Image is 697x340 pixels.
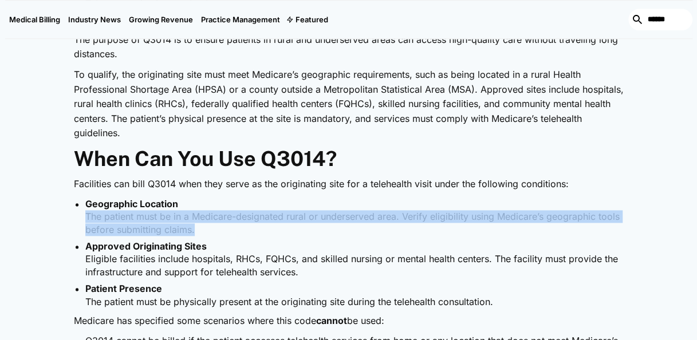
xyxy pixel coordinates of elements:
[74,33,624,62] p: The purpose of Q3014 is to ensure patients in rural and underserved areas can access high-quality...
[85,282,624,308] li: The patient must be physically present at the originating site during the telehealth consultation.
[125,1,197,38] a: Growing Revenue
[5,1,64,38] a: Medical Billing
[197,1,284,38] a: Practice Management
[74,177,624,192] p: Facilities can bill Q3014 when they serve as the originating site for a telehealth visit under th...
[85,198,178,209] strong: Geographic Location
[85,197,624,236] li: The patient must be in a Medicare-designated rural or underserved area. Verify eligibility using ...
[284,1,332,38] div: Featured
[85,283,162,294] strong: Patient Presence
[85,240,624,278] li: Eligible facilities include hospitals, RHCs, FQHCs, and skilled nursing or mental health centers....
[74,314,624,329] p: Medicare has specified some scenarios where this code be used:
[74,147,337,171] strong: When Can You Use Q3014?
[74,68,624,141] p: To qualify, the originating site must meet Medicare’s geographic requirements, such as being loca...
[85,240,207,252] strong: Approved Originating Sites
[316,315,347,326] strong: cannot
[64,1,125,38] a: Industry News
[296,15,328,24] div: Featured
